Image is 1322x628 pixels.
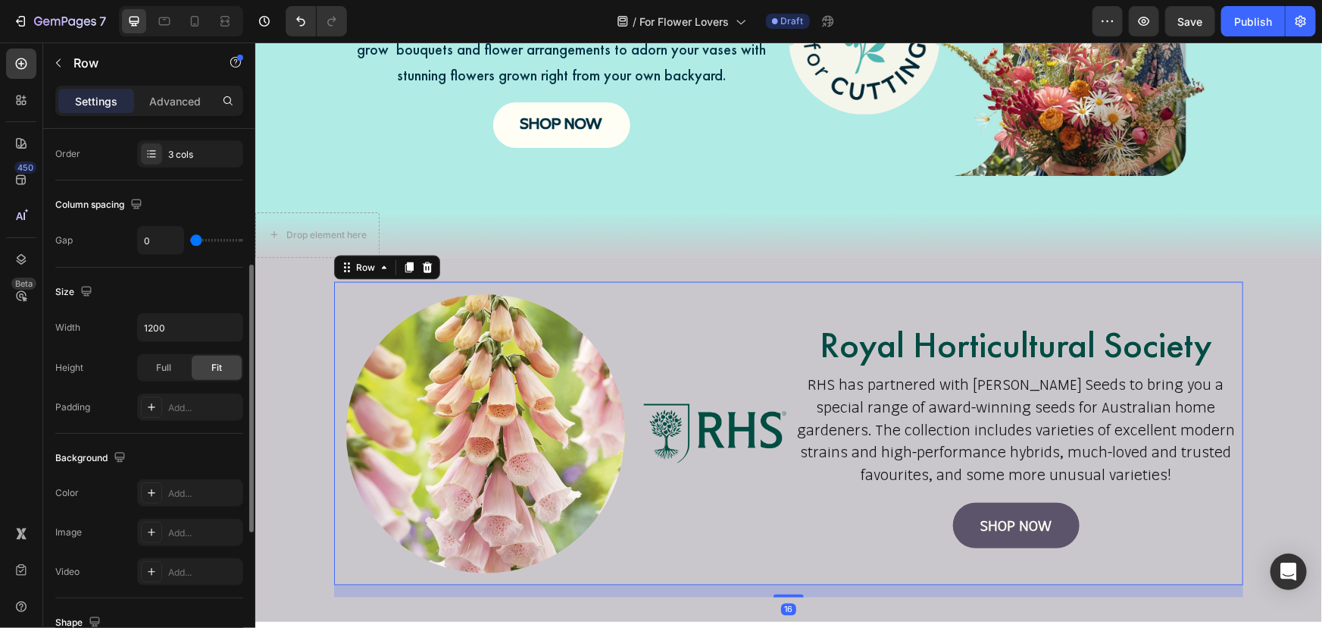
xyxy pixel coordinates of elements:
[75,93,117,109] p: Settings
[1165,6,1215,36] button: Save
[55,526,82,539] div: Image
[138,314,242,341] input: Auto
[382,356,533,427] img: gempages_573477055367217926-56bc652a-4dc0-424f-b4fa-fd7720b03c59.png
[138,227,183,254] input: Auto
[98,218,123,232] div: Row
[55,486,79,500] div: Color
[725,469,797,497] p: SHOP NOW
[168,148,239,162] div: 3 cols
[633,14,637,30] span: /
[55,234,73,247] div: Gap
[533,277,988,328] h2: Royal Horticultural Society
[55,448,129,469] div: Background
[640,14,730,30] span: For Flower Lovers
[11,278,36,290] div: Beta
[265,69,348,96] p: SHOP NOW
[14,162,36,174] div: 450
[698,460,824,506] a: SHOP NOW
[255,42,1322,628] iframe: Design area
[1234,14,1272,30] div: Publish
[168,566,239,579] div: Add...
[55,282,95,303] div: Size
[535,330,986,444] p: RHS has partnered with [PERSON_NAME] Seeds to bring you a special range of award-winning seeds fo...
[1270,554,1307,590] div: Open Intercom Messenger
[99,12,106,30] p: 7
[91,252,370,531] img: gempages_573477055367217926-8e8aafc1-8b6c-4680-946f-a3c754e79b06.jpg
[55,147,80,161] div: Order
[156,361,171,375] span: Full
[55,195,145,215] div: Column spacing
[6,6,113,36] button: 7
[149,93,201,109] p: Advanced
[55,400,90,414] div: Padding
[31,187,111,199] div: Drop element here
[781,14,804,28] span: Draft
[286,6,347,36] div: Undo/Redo
[211,361,222,375] span: Fit
[1178,15,1203,28] span: Save
[55,321,80,334] div: Width
[55,361,83,375] div: Height
[73,54,202,72] p: Row
[168,487,239,501] div: Add...
[168,401,239,415] div: Add...
[1221,6,1285,36] button: Publish
[168,526,239,540] div: Add...
[526,561,541,573] div: 16
[238,60,375,105] a: SHOP NOW
[55,565,80,579] div: Video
